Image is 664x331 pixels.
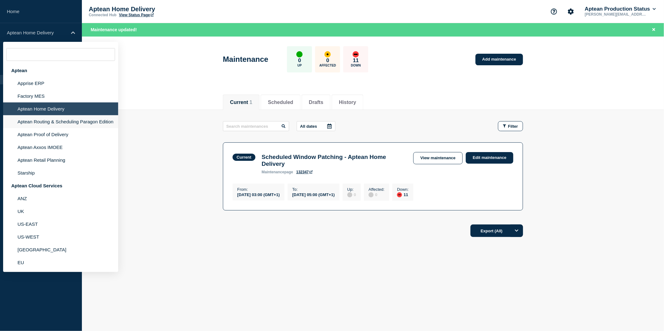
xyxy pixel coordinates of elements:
div: [DATE] 05:00 (GMT+1) [292,192,335,197]
div: 11 [397,192,409,197]
div: 0 [347,192,356,197]
button: Close banner [650,26,658,33]
li: Apprise ERP [3,77,118,90]
button: Drafts [309,100,323,105]
li: Starship [3,166,118,179]
div: disabled [369,192,374,197]
li: Aptean Routing & Scheduling Paragon Edition [3,115,118,128]
button: Filter [498,121,523,131]
button: Support [547,5,561,18]
p: 0 [326,57,329,64]
li: US-EAST [3,218,118,230]
div: 0 [369,192,385,197]
a: Add maintenance [475,54,523,65]
div: Aptean [3,64,118,77]
p: Aptean Home Delivery [7,30,67,35]
p: Aptean Home Delivery [89,6,214,13]
p: All dates [300,124,317,129]
div: disabled [347,192,352,197]
a: Edit maintenance [466,152,513,164]
li: UK [3,205,118,218]
p: 0 [298,57,301,64]
a: View maintenance [413,152,463,164]
span: Maintenance updated! [91,27,137,32]
li: EU [3,256,118,269]
div: Aptean Cloud Services [3,179,118,192]
div: [DATE] 03:00 (GMT+1) [237,192,280,197]
div: Current [237,155,251,160]
p: Connected Hub [89,13,117,17]
li: Aptean Proof of Delivery [3,128,118,141]
h3: Scheduled Window Patching - Aptean Home Delivery [262,154,407,167]
button: All dates [297,121,335,131]
h1: Maintenance [223,55,268,64]
a: 132347 [296,170,313,174]
p: Up : [347,187,356,192]
li: Aptean Home Delivery [3,102,118,115]
span: maintenance [262,170,284,174]
a: View Status Page [119,13,154,17]
button: History [339,100,356,105]
span: Filter [508,124,518,129]
p: From : [237,187,280,192]
div: down [353,51,359,57]
li: ANZ [3,192,118,205]
p: [PERSON_NAME][EMAIL_ADDRESS][DOMAIN_NAME] [584,12,649,17]
li: Aptean Axxos IMOEE [3,141,118,154]
button: Aptean Production Status [584,6,657,12]
p: Down : [397,187,409,192]
div: affected [324,51,331,57]
button: Account settings [564,5,577,18]
p: To : [292,187,335,192]
li: US-WEST [3,230,118,243]
p: Affected [319,64,336,67]
span: 1 [249,100,252,105]
button: Current 1 [230,100,252,105]
p: 11 [353,57,359,64]
p: Down [351,64,361,67]
button: Scheduled [268,100,293,105]
button: Export (All) [470,225,523,237]
li: Aptean Retail Planning [3,154,118,166]
p: Up [297,64,302,67]
button: Options [511,225,523,237]
p: page [262,170,293,174]
li: [GEOGRAPHIC_DATA] [3,243,118,256]
div: down [397,192,402,197]
div: up [296,51,303,57]
li: Factory MES [3,90,118,102]
p: Affected : [369,187,385,192]
input: Search maintenances [223,121,289,131]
